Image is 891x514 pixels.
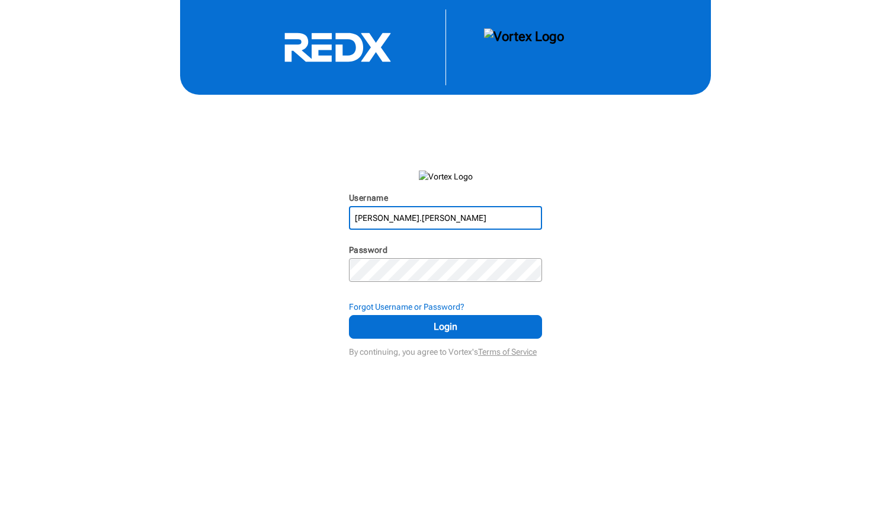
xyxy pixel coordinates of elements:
[364,320,527,334] span: Login
[249,32,427,63] svg: RedX Logo
[419,171,473,182] img: Vortex Logo
[349,301,542,313] div: Forgot Username or Password?
[478,347,537,356] a: Terms of Service
[349,193,388,203] label: Username
[349,245,387,255] label: Password
[349,302,464,311] strong: Forgot Username or Password?
[349,315,542,339] button: Login
[484,28,564,66] img: Vortex Logo
[349,341,542,358] div: By continuing, you agree to Vortex's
